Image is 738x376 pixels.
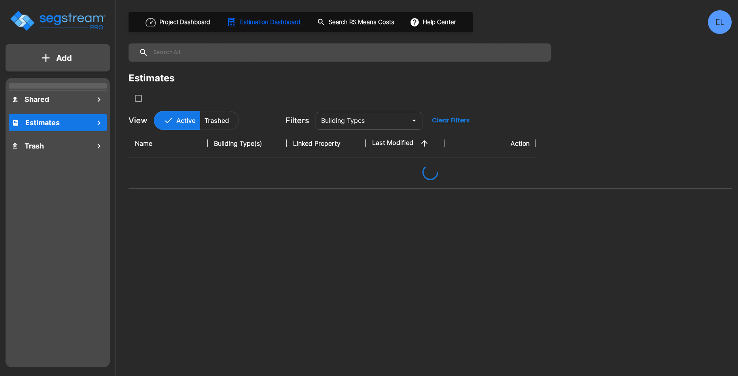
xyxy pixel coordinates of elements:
[25,94,49,105] h1: Shared
[154,111,239,130] div: Platform
[142,13,214,31] button: Project Dashboard
[200,111,239,130] button: Trashed
[366,129,445,158] th: Last Modified
[409,115,420,126] button: Open
[129,115,148,126] p: View
[135,139,201,148] div: Name
[224,14,305,30] button: Estimation Dashboard
[159,18,210,27] h1: Project Dashboard
[9,9,106,32] img: Logo
[204,116,229,125] p: Trashed
[129,71,174,85] div: Estimates
[176,116,195,125] p: Active
[329,18,394,27] h1: Search RS Means Costs
[208,129,287,158] th: Building Type(s)
[148,43,547,62] input: Search All
[445,129,536,158] th: Action
[154,111,200,130] button: Active
[314,15,399,30] button: Search RS Means Costs
[287,129,366,158] th: Linked Property
[429,113,473,128] button: Clear Filters
[6,47,110,70] button: Add
[408,15,459,30] button: Help Center
[240,18,300,27] h1: Estimation Dashboard
[708,10,732,34] div: EL
[25,141,44,151] h1: Trash
[318,115,407,126] input: Building Types
[56,52,72,64] p: Add
[286,115,309,126] p: Filters
[25,117,60,128] h1: Estimates
[131,90,146,106] button: SelectAll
